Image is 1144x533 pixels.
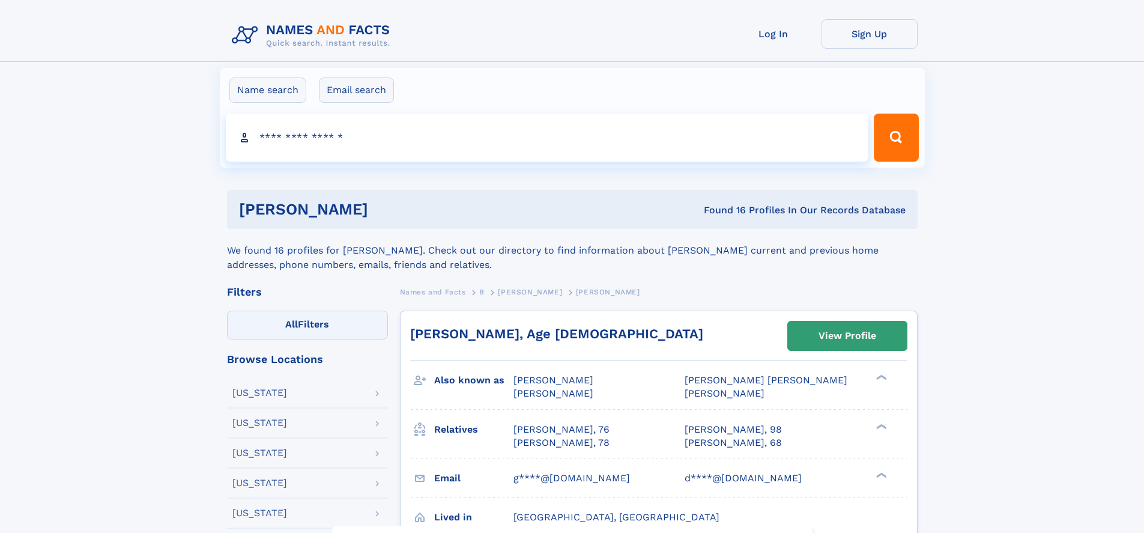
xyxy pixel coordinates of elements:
a: Sign Up [822,19,918,49]
a: [PERSON_NAME], Age [DEMOGRAPHIC_DATA] [410,326,703,341]
div: [US_STATE] [232,448,287,458]
div: [US_STATE] [232,418,287,428]
span: [PERSON_NAME] [498,288,562,296]
label: Name search [229,78,306,103]
span: All [285,318,298,330]
a: [PERSON_NAME], 68 [685,436,782,449]
a: [PERSON_NAME], 98 [685,423,782,436]
h3: Email [434,468,513,489]
div: View Profile [819,322,876,350]
h3: Relatives [434,419,513,440]
div: We found 16 profiles for [PERSON_NAME]. Check out our directory to find information about [PERSON... [227,229,918,272]
input: search input [226,114,869,162]
h3: Also known as [434,370,513,391]
span: B [479,288,485,296]
div: Found 16 Profiles In Our Records Database [536,204,906,217]
a: Log In [725,19,822,49]
a: [PERSON_NAME], 76 [513,423,610,436]
a: Names and Facts [400,284,466,299]
span: [GEOGRAPHIC_DATA], [GEOGRAPHIC_DATA] [513,511,719,523]
label: Filters [227,311,388,340]
div: [US_STATE] [232,508,287,518]
a: [PERSON_NAME] [498,284,562,299]
div: [US_STATE] [232,388,287,398]
button: Search Button [874,114,918,162]
span: [PERSON_NAME] [576,288,640,296]
label: Email search [319,78,394,103]
img: Logo Names and Facts [227,19,400,52]
h1: [PERSON_NAME] [239,202,536,217]
div: ❯ [873,471,888,479]
a: B [479,284,485,299]
div: ❯ [873,374,888,382]
div: Browse Locations [227,354,388,365]
span: [PERSON_NAME] [685,388,764,399]
a: [PERSON_NAME], 78 [513,436,610,449]
div: ❯ [873,422,888,430]
span: [PERSON_NAME] [513,388,593,399]
h3: Lived in [434,507,513,528]
a: View Profile [788,321,907,350]
span: [PERSON_NAME] [513,374,593,386]
span: [PERSON_NAME] [PERSON_NAME] [685,374,847,386]
div: Filters [227,287,388,297]
div: [US_STATE] [232,478,287,488]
